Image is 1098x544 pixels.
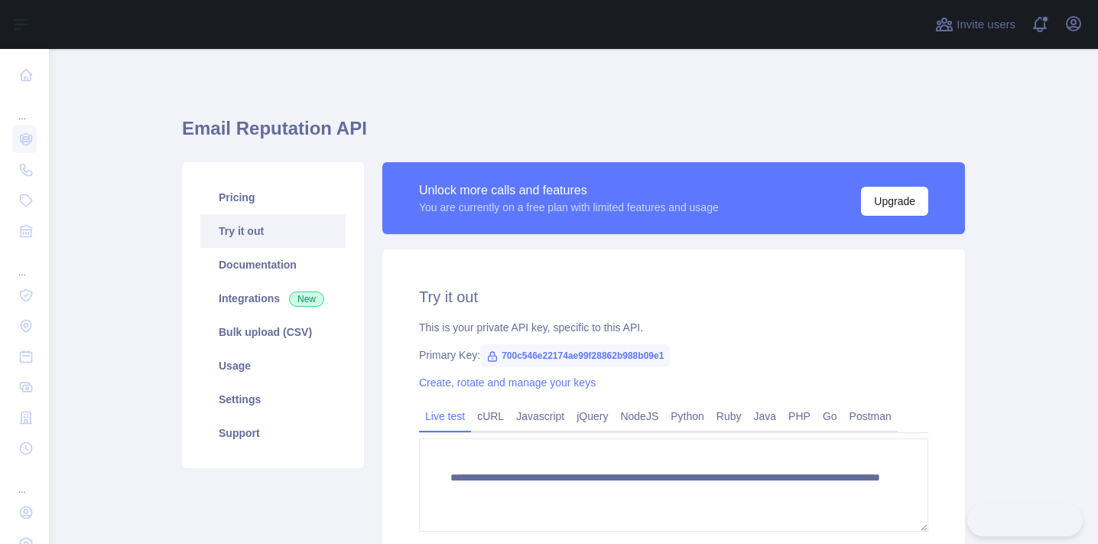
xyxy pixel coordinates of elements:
a: jQuery [570,404,614,428]
a: Bulk upload (CSV) [200,315,346,349]
a: Python [664,404,710,428]
a: Integrations New [200,282,346,315]
div: This is your private API key, specific to this API. [419,320,928,335]
a: Usage [200,349,346,383]
button: Upgrade [861,187,928,216]
a: Go [817,404,843,428]
button: Invite users [932,12,1018,37]
a: Settings [200,383,346,416]
div: ... [12,92,37,122]
a: cURL [471,404,510,428]
a: Postman [843,404,898,428]
a: PHP [782,404,817,428]
div: ... [12,248,37,279]
h1: Email Reputation API [182,116,965,153]
span: New [289,292,324,307]
a: Pricing [200,181,346,214]
a: Live test [419,404,471,428]
a: Javascript [510,404,570,428]
div: ... [12,465,37,496]
span: Invite users [957,16,1015,34]
div: Primary Key: [419,347,928,363]
h2: Try it out [419,286,928,308]
a: Documentation [200,248,346,282]
a: NodeJS [614,404,664,428]
a: Create, rotate and manage your keys [419,376,596,389]
iframe: Toggle Customer Support [967,504,1083,536]
a: Support [200,416,346,450]
span: 700c546e22174ae99f28862b988b09e1 [480,344,670,367]
div: Unlock more calls and features [419,181,719,200]
a: Java [748,404,783,428]
a: Ruby [710,404,748,428]
div: You are currently on a free plan with limited features and usage [419,200,719,215]
a: Try it out [200,214,346,248]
